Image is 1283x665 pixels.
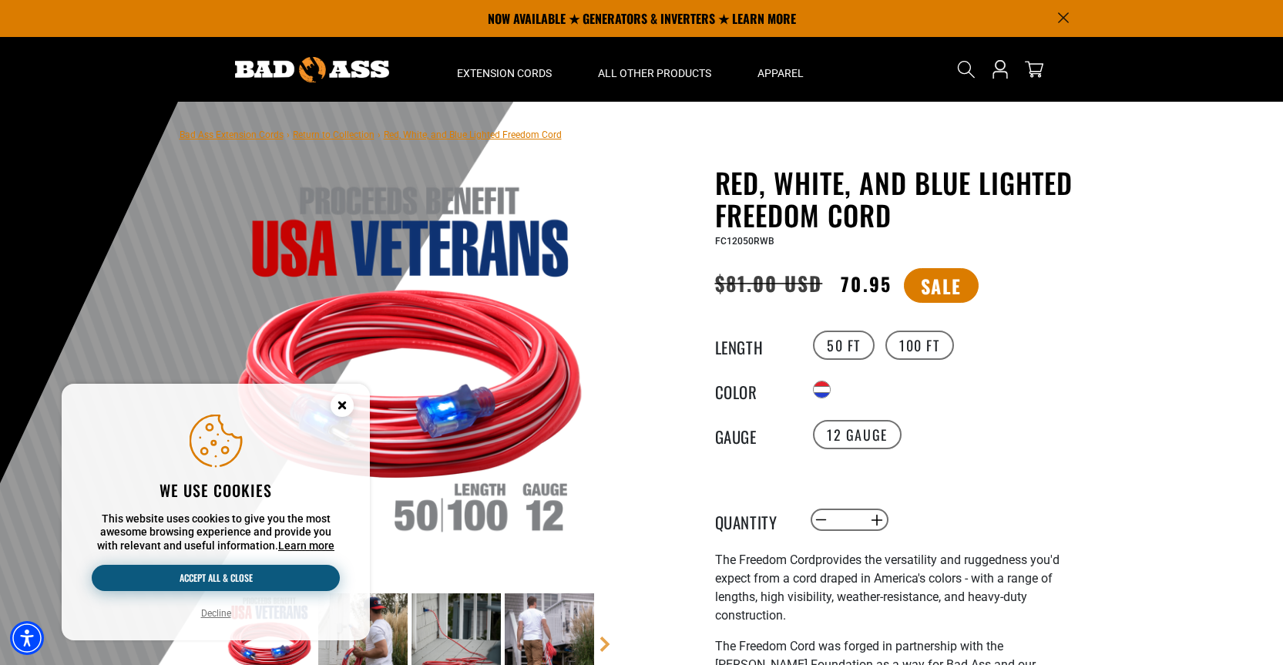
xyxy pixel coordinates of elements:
span: Sale [904,268,979,303]
div: Accessibility Menu [10,621,44,655]
span: FC12050RWB [715,236,774,247]
label: 100 FT [885,331,954,360]
aside: Cookie Consent [62,384,370,641]
p: The Freedom Cord [715,551,1093,625]
nav: breadcrumbs [180,125,562,143]
h1: Red, White, and Blue Lighted Freedom Cord [715,166,1093,231]
span: › [287,129,290,140]
label: Quantity [715,510,792,530]
legend: Color [715,380,792,400]
button: Decline [196,606,236,621]
span: provides the versatility and ruggedness you'd expect from a cord draped in America's colors - wit... [715,552,1060,623]
span: › [378,129,381,140]
span: Red, White, and Blue Lighted Freedom Cord [384,129,562,140]
h2: We use cookies [92,480,340,500]
summary: Extension Cords [434,37,575,102]
label: 12 Gauge [813,420,902,449]
button: Close this option [314,384,370,432]
a: Next [597,636,613,652]
button: Accept all & close [92,565,340,591]
summary: Search [954,57,979,82]
span: 70.95 [841,270,891,297]
a: Bad Ass Extension Cords [180,129,284,140]
summary: All Other Products [575,37,734,102]
s: Previous price was $81.00 [715,268,823,297]
a: This website uses cookies to give you the most awesome browsing experience and provide you with r... [278,539,334,552]
legend: Length [715,335,792,355]
img: Bad Ass Extension Cords [235,57,389,82]
span: All Other Products [598,66,711,80]
a: cart [1022,60,1046,79]
summary: Apparel [734,37,827,102]
span: Extension Cords [457,66,552,80]
a: Open this option [988,37,1013,102]
p: This website uses cookies to give you the most awesome browsing experience and provide you with r... [92,512,340,553]
label: 50 FT [813,331,875,360]
legend: Gauge [715,425,792,445]
a: Return to Collection [293,129,374,140]
span: Apparel [757,66,804,80]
